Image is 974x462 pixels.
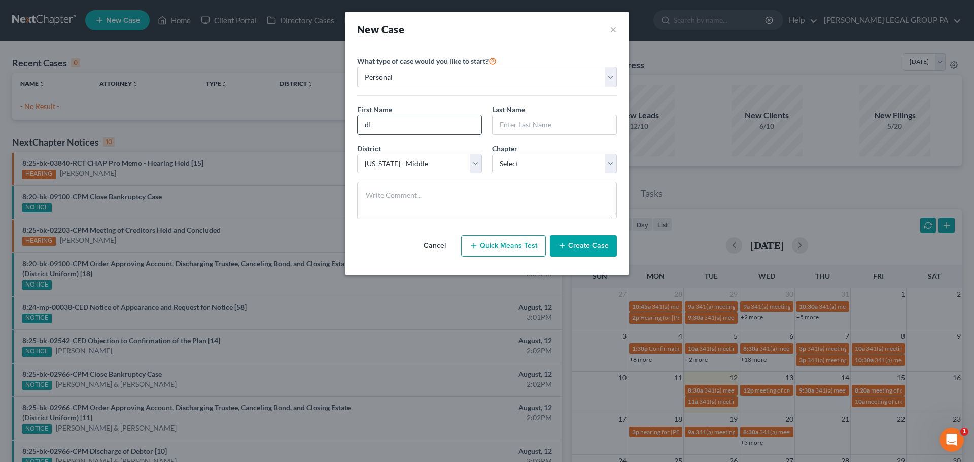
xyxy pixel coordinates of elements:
button: × [610,22,617,37]
button: Quick Means Test [461,235,546,257]
button: Create Case [550,235,617,257]
span: First Name [357,105,392,114]
input: Enter First Name [358,115,481,134]
input: Enter Last Name [493,115,616,134]
span: 1 [960,428,968,436]
iframe: Intercom live chat [940,428,964,452]
button: Cancel [412,236,457,256]
strong: New Case [357,23,404,35]
span: Chapter [492,144,517,153]
span: Last Name [492,105,525,114]
label: What type of case would you like to start? [357,55,497,67]
span: District [357,144,381,153]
